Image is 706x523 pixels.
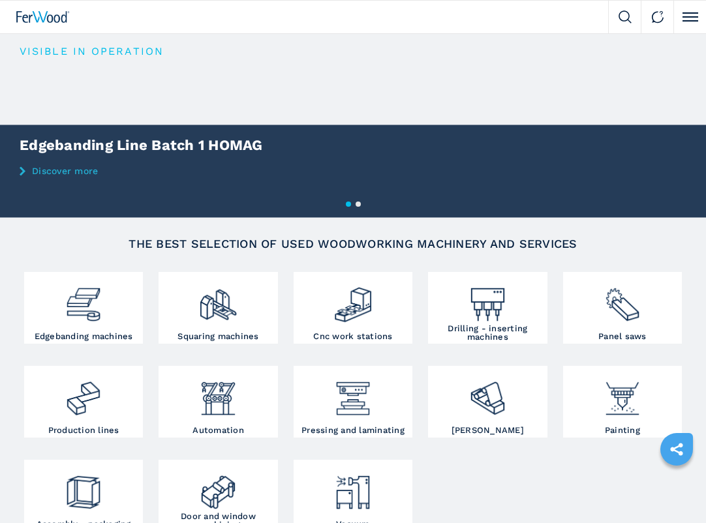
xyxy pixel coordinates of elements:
[619,10,632,23] img: Search
[356,202,361,207] button: 2
[563,272,682,344] a: Panel saws
[603,275,642,324] img: sezionatrici_2.png
[563,366,682,438] a: Painting
[333,275,373,324] img: centro_di_lavoro_cnc_2.png
[673,1,706,33] button: Click to toggle menu
[603,369,642,418] img: verniciatura_1.png
[651,464,696,513] iframe: Chat
[301,426,405,434] h3: Pressing and laminating
[198,275,238,324] img: squadratrici_2.png
[468,369,507,418] img: levigatrici_2.png
[64,463,103,512] img: montaggio_imballaggio_2.png
[428,366,547,438] a: [PERSON_NAME]
[651,10,664,23] img: Contact us
[333,463,373,512] img: aspirazione_1.png
[660,433,693,466] a: sharethis
[177,332,258,340] h3: Squaring machines
[468,275,507,324] img: foratrici_inseritrici_2.png
[16,11,70,23] img: Ferwood
[428,272,547,344] a: Drilling - inserting machines
[313,332,392,340] h3: Cnc work stations
[598,332,647,340] h3: Panel saws
[48,426,119,434] h3: Production lines
[64,369,103,418] img: linee_di_produzione_2.png
[198,463,238,512] img: lavorazione_porte_finestre_2.png
[64,275,103,324] img: bordatrici_1.png
[294,366,412,438] a: Pressing and laminating
[452,426,524,434] h3: [PERSON_NAME]
[333,369,373,418] img: pressa-strettoia.png
[50,238,656,250] h2: The best selection of used woodworking machinery and services
[159,272,277,344] a: Squaring machines
[294,272,412,344] a: Cnc work stations
[159,366,277,438] a: Automation
[431,324,544,341] h3: Drilling - inserting machines
[35,332,133,340] h3: Edgebanding machines
[24,366,143,438] a: Production lines
[192,426,244,434] h3: Automation
[346,202,351,207] button: 1
[198,369,238,418] img: automazione.png
[24,272,143,344] a: Edgebanding machines
[605,426,640,434] h3: Painting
